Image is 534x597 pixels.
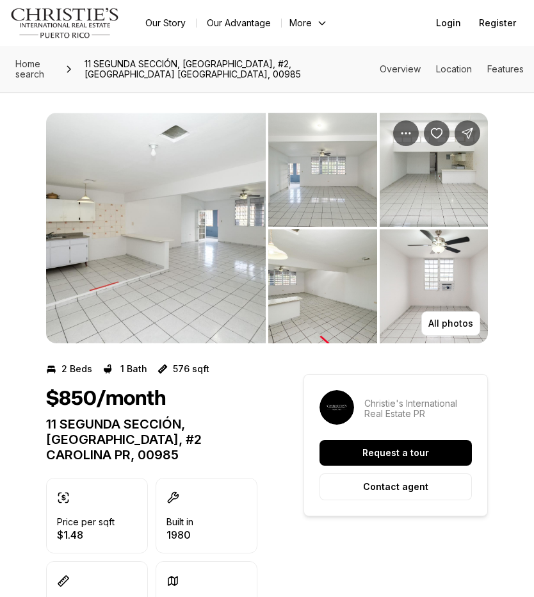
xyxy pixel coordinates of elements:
img: logo [10,8,120,38]
a: Our Story [135,14,196,32]
span: Login [436,18,461,28]
button: Contact agent [320,473,472,500]
button: Save Property: 11 SEGUNDA SECCIÓN, VILA CAROLINA, #2 [424,120,449,146]
button: Property options [393,120,419,146]
p: All photos [428,318,473,329]
li: 2 of 4 [268,113,488,343]
button: Share Property: 11 SEGUNDA SECCIÓN, VILA CAROLINA, #2 [455,120,480,146]
p: 2 Beds [61,364,92,374]
span: Home search [15,58,44,79]
nav: Page section menu [380,64,524,74]
button: Register [471,10,524,36]
p: Request a tour [362,448,429,458]
span: Register [479,18,516,28]
button: Request a tour [320,440,472,466]
button: Login [428,10,469,36]
button: View image gallery [268,229,377,343]
p: Contact agent [363,482,428,492]
p: 576 sqft [173,364,209,374]
p: 1980 [166,530,193,540]
p: Christie's International Real Estate PR [364,398,472,419]
button: All photos [421,311,480,336]
span: 11 SEGUNDA SECCIÓN, [GEOGRAPHIC_DATA], #2, [GEOGRAPHIC_DATA] [GEOGRAPHIC_DATA], 00985 [79,54,380,85]
h1: $850/month [46,387,166,411]
button: More [282,14,336,32]
a: Home search [10,54,59,85]
a: Skip to: Location [436,63,472,74]
li: 1 of 4 [46,113,266,343]
p: 1 Bath [120,364,147,374]
div: Listing Photos [46,113,488,343]
button: View image gallery [46,113,266,343]
p: Built in [166,517,193,527]
a: Our Advantage [197,14,281,32]
button: View image gallery [380,113,489,227]
button: View image gallery [380,229,489,343]
p: $1.48 [57,530,115,540]
a: Skip to: Overview [380,63,421,74]
a: Skip to: Features [487,63,524,74]
p: 11 SEGUNDA SECCIÓN, [GEOGRAPHIC_DATA], #2 CAROLINA PR, 00985 [46,416,257,462]
button: View image gallery [268,113,377,227]
p: Price per sqft [57,517,115,527]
